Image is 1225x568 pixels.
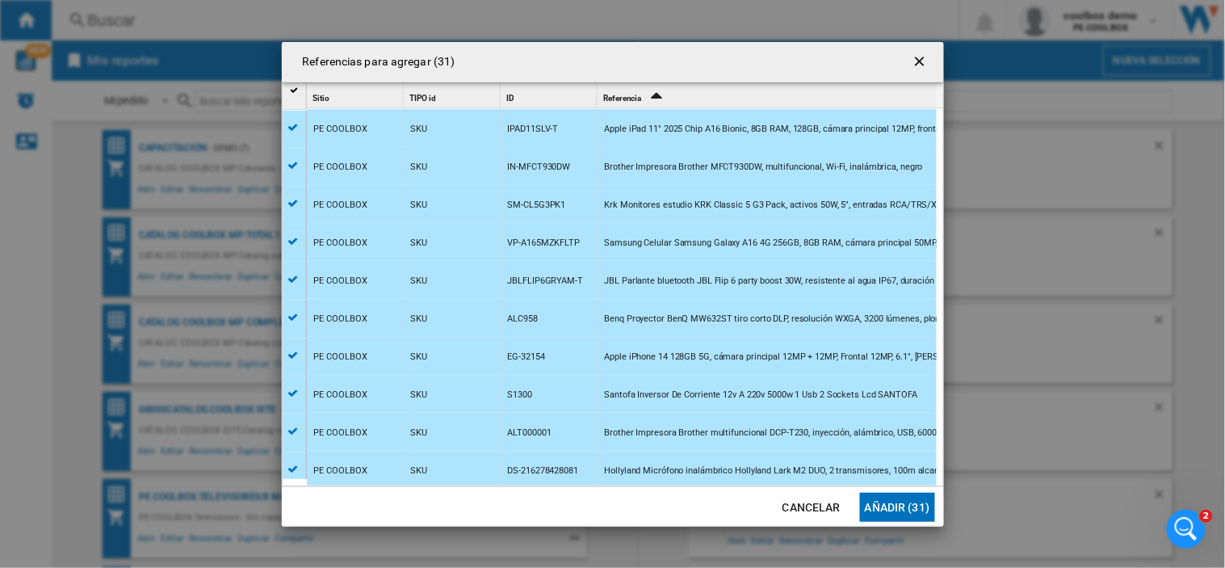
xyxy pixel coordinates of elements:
div: Sitio Sort None [310,83,403,108]
div: PE COOLBOX [314,263,367,300]
div: VP-A165MZKFLTP [508,225,581,262]
div: ALC958 [508,301,538,338]
div: PE COOLBOX [314,187,367,224]
span: Sitio [313,94,330,103]
div: Sort None [504,83,597,108]
div: JBL Parlante bluetooth JBL Flip 6 party boost 30W, resistente al agua IP67, duración máx. 12 hora... [605,263,1012,300]
div: EG-32154 [508,339,545,376]
span: ID [507,94,515,103]
span: TIPO id [410,94,436,103]
div: S1300 [508,377,533,414]
div: ALT000001 [508,414,552,452]
h4: Referencias para agregar (31) [295,54,455,70]
div: SKU [411,414,428,452]
div: Sort Ascending [601,83,937,108]
span: Referencia [604,94,642,103]
div: SKU [411,187,428,224]
div: SM-CL5G3PK1 [508,187,566,224]
div: PE COOLBOX [314,414,367,452]
div: SKU [411,111,428,148]
div: Samsung Celular Samsung Galaxy A16 4G 256GB, 8GB RAM, cámara principal 50MP, cámara frontal 13MP,... [605,225,1068,262]
div: SKU [411,377,428,414]
div: Apple iPad 11" 2025 Chip A16 Bionic, 8GB RAM, 128GB, cámara principal 12MP, frontal 12MP, silver [605,111,992,148]
div: SKU [411,301,428,338]
div: DS-216278428081 [508,452,579,490]
div: ID Sort None [504,83,597,108]
iframe: Intercom live chat [1167,510,1206,549]
div: Brother Impresora Brother MFCT930DW, multifuncional, Wi-Fi, inalámbrica, negro [605,149,923,186]
div: Apple iPhone 14 128GB 5G, cámara principal 12MP + 12MP, Frontal 12MP, 6.1", [PERSON_NAME] estelar [605,339,1013,376]
div: SKU [411,263,428,300]
div: PE COOLBOX [314,301,367,338]
div: TIPO id Sort None [407,83,500,108]
div: Referencia Sort Ascending [601,83,937,108]
div: Santofa Inversor De Corriente 12v A 220v 5000w 1 Usb 2 Sockets Lcd SANTOFA [605,377,918,414]
div: Brother Impresora Brother multifuncional DCP-T230, inyección, alámbrico, USB, 6000 x 1200 dpi, negro [605,414,1005,452]
div: Hollyland Micrófono inalámbrico Hollyland Lark M2 DUO, 2 transmisores, 100m alcance, cancelación ... [605,452,1121,490]
div: SKU [411,452,428,490]
div: SKU [411,149,428,186]
div: JBLFLIP6GRYAM-T [508,263,584,300]
div: PE COOLBOX [314,377,367,414]
div: PE COOLBOX [314,339,367,376]
span: 2 [1200,510,1213,523]
button: Cancelar [776,493,847,522]
div: Benq Proyector BenQ MW632ST tiro corto DLP, resolución WXGA, 3200 lúmenes, plomo [605,301,949,338]
div: SKU [411,225,428,262]
div: Sort None [310,83,403,108]
div: PE COOLBOX [314,111,367,148]
div: IPAD11SLV-T [508,111,559,148]
div: IN-MFCT930DW [508,149,571,186]
div: PE COOLBOX [314,452,367,490]
button: Añadir (31) [860,493,935,522]
ng-md-icon: getI18NText('BUTTONS.CLOSE_DIALOG') [912,53,931,73]
div: Krk Monitores estudio KRK Classic 5 G3 Pack, activos 50W, 5", entradas RCA/TRS/XLR [605,187,948,224]
div: SKU [411,339,428,376]
button: getI18NText('BUTTONS.CLOSE_DIALOG') [905,46,938,78]
div: Sort None [407,83,500,108]
div: PE COOLBOX [314,149,367,186]
span: Sort Ascending [643,94,669,103]
div: PE COOLBOX [314,225,367,262]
